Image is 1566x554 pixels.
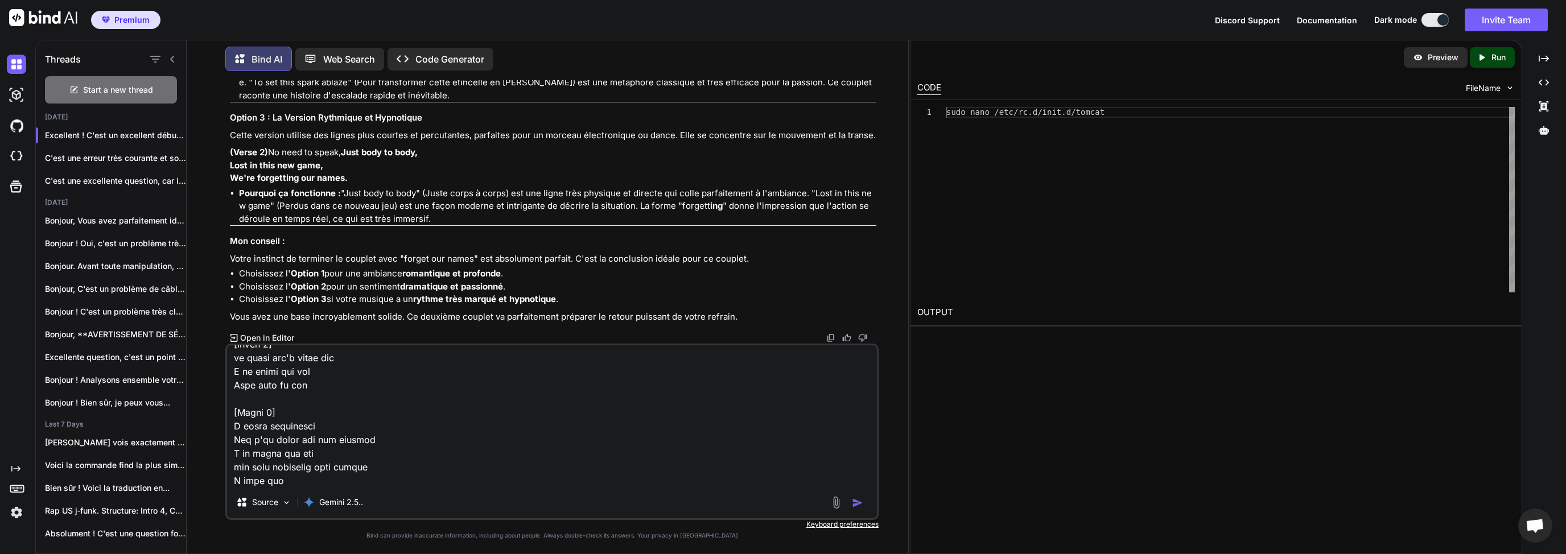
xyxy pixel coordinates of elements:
p: C'est une erreur très courante et souven... [45,152,186,164]
p: Bind can provide inaccurate information, including about people. Always double-check its answers.... [225,531,879,540]
img: chevron down [1505,83,1515,93]
h2: [DATE] [36,113,186,122]
h3: Option 3 : La Version Rythmique et Hypnotique [230,111,876,125]
strong: romantique et profonde [402,268,501,279]
p: No need to speak, [230,146,876,185]
span: Documentation [1297,15,1357,25]
p: Bien sûr ! Voici la traduction en... [45,482,186,494]
p: Rap US j‑funk. Structure: Intro 4, Couplet... [45,505,186,516]
img: icon [852,497,863,508]
p: Bonjour, C'est un problème de câblage très... [45,283,186,295]
h3: Mon conseil : [230,235,876,248]
p: Bonjour ! Bien sûr, je peux vous... [45,397,186,408]
p: C'est une excellente question, car il n'... [45,175,186,187]
p: Gemini 2.5.. [319,497,363,508]
li: C'est très visuel. "A look is all it takes" (Un regard suffit) est une ligne puissante qui montre... [239,64,876,102]
h1: Threads [45,52,81,66]
img: Bind AI [9,9,77,26]
li: "Just body to body" (Juste corps à corps) est une ligne très physique et directe qui colle parfai... [239,187,876,226]
div: CODE [917,81,941,95]
p: Keyboard preferences [225,520,879,529]
strong: Lost in this new game, [230,160,323,171]
span: Dark mode [1374,14,1417,26]
li: Choisissez l' si votre musique a un . [239,293,876,306]
li: Choisissez l' pour une ambiance . [239,267,876,280]
img: preview [1413,52,1423,63]
strong: dramatique et passionné [400,281,503,292]
p: Bonjour, **AVERTISSEMENT DE SÉCURITÉ : Avant toute... [45,329,186,340]
p: Bonjour, Vous avez parfaitement identifié le problème... [45,215,186,226]
img: copy [826,333,835,342]
img: attachment [830,496,843,509]
div: Ouvrir le chat [1518,508,1552,543]
p: Run [1491,52,1506,63]
strong: ing [710,200,723,211]
h2: OUTPUT [910,299,1522,326]
p: Excellente question, c'est un point très important... [45,352,186,363]
div: 1 [917,107,932,118]
span: sudo nano /etc/rc.d/init.d/tomcat [946,108,1105,117]
button: Documentation [1297,14,1357,26]
img: dislike [858,333,867,342]
button: Discord Support [1215,14,1280,26]
span: Premium [114,14,150,26]
p: Bind AI [252,52,282,66]
strong: We're forgetting our names. [230,172,348,183]
img: darkAi-studio [7,85,26,105]
p: Preview [1428,52,1458,63]
span: Start a new thread [83,84,153,96]
strong: Just body to body, [341,147,418,158]
strong: rythme très marqué et hypnotique [413,293,556,304]
li: Choisissez l' pour un sentiment . [239,280,876,293]
p: Bonjour. Avant toute manipulation, coupez le courant... [45,261,186,272]
button: Invite Team [1465,9,1548,31]
img: cloudideIcon [7,147,26,166]
strong: Pourquoi ça fonctionne : [239,188,341,199]
p: [PERSON_NAME] vois exactement le genre d'énergie... [45,437,186,448]
img: darkChat [7,55,26,74]
strong: (Verse 2) [230,147,268,158]
img: settings [7,503,26,522]
span: Discord Support [1215,15,1280,25]
p: Source [252,497,278,508]
p: Cette version utilise des lignes plus courtes et percutantes, parfaites pour un morceau électroni... [230,129,876,142]
p: Bonjour ! C'est un problème très classique... [45,306,186,317]
h2: [DATE] [36,198,186,207]
strong: Option 2 [291,281,326,292]
img: like [842,333,851,342]
img: premium [102,16,110,23]
p: Voici la commande find la plus simple:... [45,460,186,471]
p: Open in Editor [240,332,294,344]
strong: Option 3 [291,293,327,304]
img: Gemini 2.5 Pro [303,497,315,508]
p: Bonjour ! Oui, c'est un problème très... [45,238,186,249]
h2: Last 7 Days [36,420,186,429]
p: Vous avez une base incroyablement solide. Ce deuxième couplet va parfaitement préparer le retour ... [230,311,876,324]
button: premiumPremium [91,11,160,29]
img: githubDark [7,116,26,135]
span: FileName [1466,82,1501,94]
p: Absolument ! C'est une question fondamentale et... [45,528,186,539]
p: Votre instinct de terminer le couplet avec "forget our names" est absolument parfait. C'est la co... [230,253,876,266]
strong: Option 1 [291,268,324,279]
p: Bonjour ! Analysons ensemble votre interrupteur pour... [45,374,186,386]
p: Excellent ! C'est un excellent début pou... [45,130,186,141]
img: Pick Models [282,498,291,507]
p: Web Search [323,52,375,66]
p: Code Generator [415,52,484,66]
textarea: Loremip dolorsi ametc adipisc ? : [Elits 4] Doeiusm, Tempor Inc Utlabor, E'd magnaal eni admin ve... [227,345,877,486]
